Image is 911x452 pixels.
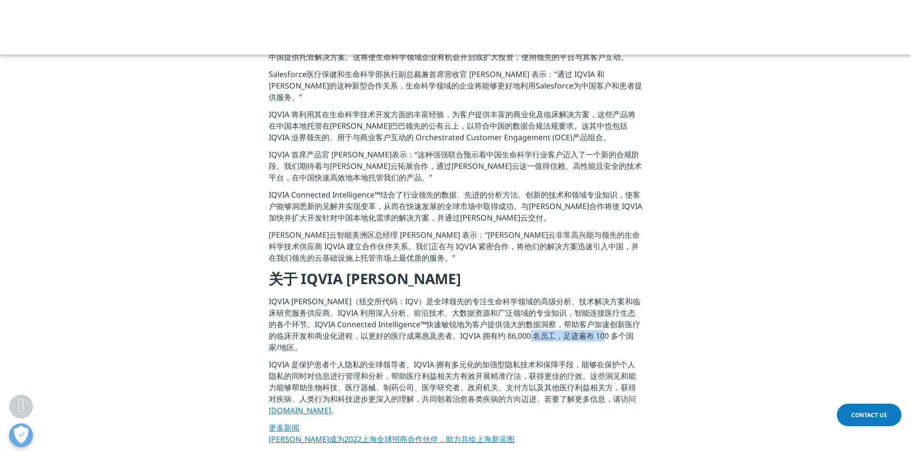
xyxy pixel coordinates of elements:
button: Open Preferences [9,423,33,447]
p: Salesforce医疗保健和生命科学部执行副总裁兼首席营收官 [PERSON_NAME] 表示：“通过 IQVIA 和[PERSON_NAME]的这种新型合作关系，生命科学领域的企业将能够更好... [269,68,642,109]
h4: 关于 IQVIA [PERSON_NAME] [269,269,642,296]
p: IQVIA 是保护患者个人隐私的全球领导者。IQVIA 拥有多元化的加强型隐私技术和保障手段，能够在保护个人隐私的同时对信息进行管理和分析，帮助医疗利益相关方有效开展精准疗法，获得更佳的疗效。这... [269,359,642,422]
a: Contact Us [837,404,901,426]
a: 更多新闻[PERSON_NAME]成为2022上海全球招商合作伙伴，助力共绘上海新蓝图 [269,422,515,444]
p: IQVIA [PERSON_NAME]（纽交所代码：IQV）是全球领先的专注生命科学领域的高级分析、技术解决方案和临床研究服务供应商。IQVIA 利用深入分析、前沿技术、大数据资源和广泛领域的专... [269,296,642,359]
p: [PERSON_NAME]云智能美洲区总经理 [PERSON_NAME] 表示：“[PERSON_NAME]云非常高兴能与领先的生命科学技术供应商 IQVIA 建立合作伙伴关系。我们正在与 IQ... [269,229,642,269]
a: [DOMAIN_NAME] [269,405,331,416]
p: IQVIA 将利用其在生命科学技术开发方面的丰富经验，为客户提供丰富的商业化及临床解决方案，这些产品将在中国本地托管在[PERSON_NAME]巴巴领先的公有云上，以符合中国的数据合规法规要求。... [269,109,642,149]
span: Contact Us [851,411,887,419]
p: IQVIA Connected Intelligence™结合了行业领先的数据、先进的分析方法、创新的技术和领域专业知识，使客户能够洞悉新的见解并实现变革，从而在快速发展的全球市场中取得成功。与... [269,189,642,229]
p: IQVIA 首席产品官 [PERSON_NAME]表示：“这种强强联合预示着中国生命科学行业客户迈入了一个新的合规阶段。我们期待着与[PERSON_NAME]云拓展合作，通过[PERSON_NA... [269,149,642,189]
